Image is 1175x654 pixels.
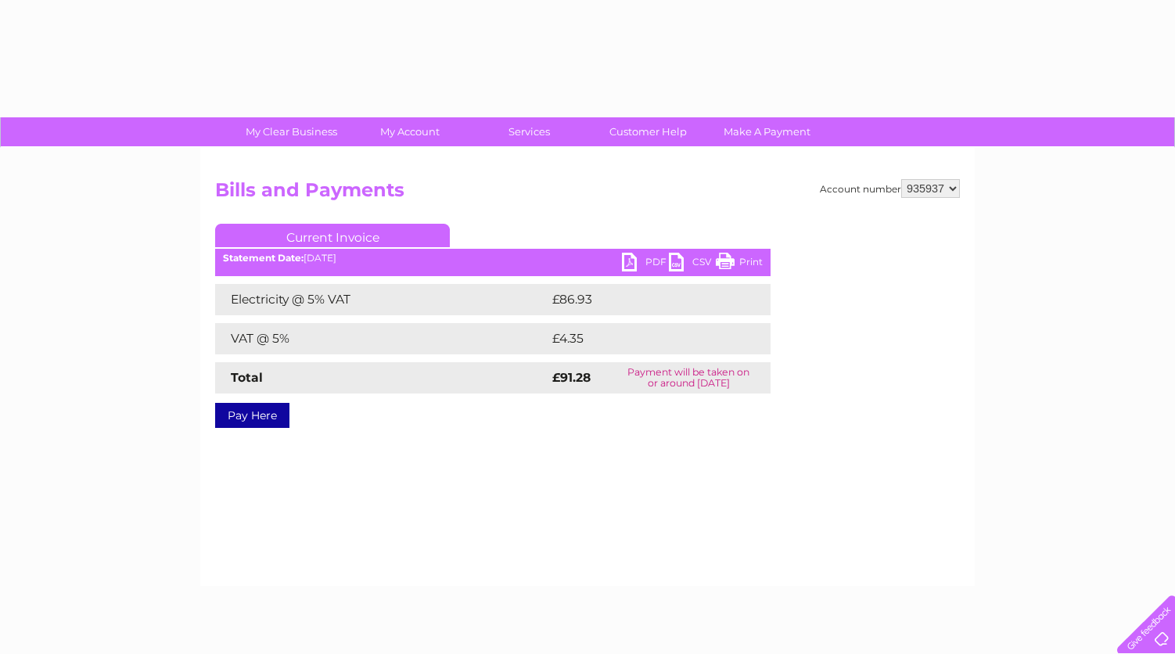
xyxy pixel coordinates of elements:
[584,117,713,146] a: Customer Help
[552,370,591,385] strong: £91.28
[716,253,763,275] a: Print
[622,253,669,275] a: PDF
[215,224,450,247] a: Current Invoice
[465,117,594,146] a: Services
[548,323,734,354] td: £4.35
[215,253,771,264] div: [DATE]
[227,117,356,146] a: My Clear Business
[669,253,716,275] a: CSV
[215,179,960,209] h2: Bills and Payments
[346,117,475,146] a: My Account
[223,252,304,264] b: Statement Date:
[606,362,771,393] td: Payment will be taken on or around [DATE]
[231,370,263,385] strong: Total
[548,284,739,315] td: £86.93
[215,403,289,428] a: Pay Here
[215,323,548,354] td: VAT @ 5%
[702,117,832,146] a: Make A Payment
[215,284,548,315] td: Electricity @ 5% VAT
[820,179,960,198] div: Account number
